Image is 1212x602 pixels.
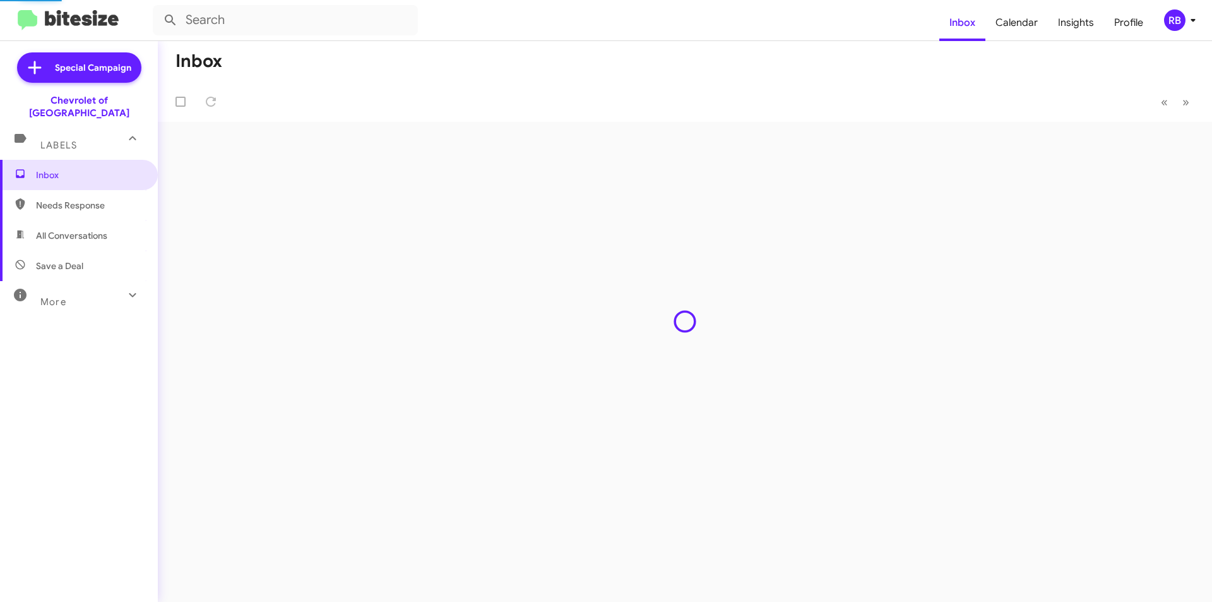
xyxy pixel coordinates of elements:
div: RB [1164,9,1185,31]
span: Needs Response [36,199,143,212]
span: Inbox [36,169,143,181]
span: Special Campaign [55,61,131,74]
a: Inbox [939,4,985,41]
nav: Page navigation example [1154,89,1197,115]
button: Next [1175,89,1197,115]
a: Profile [1104,4,1153,41]
button: RB [1153,9,1198,31]
span: All Conversations [36,229,107,242]
span: « [1161,94,1168,110]
a: Calendar [985,4,1048,41]
span: Labels [40,140,77,151]
h1: Inbox [175,51,222,71]
span: Save a Deal [36,260,83,272]
a: Special Campaign [17,52,141,83]
a: Insights [1048,4,1104,41]
button: Previous [1153,89,1175,115]
input: Search [153,5,418,35]
span: » [1182,94,1189,110]
span: More [40,296,66,308]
